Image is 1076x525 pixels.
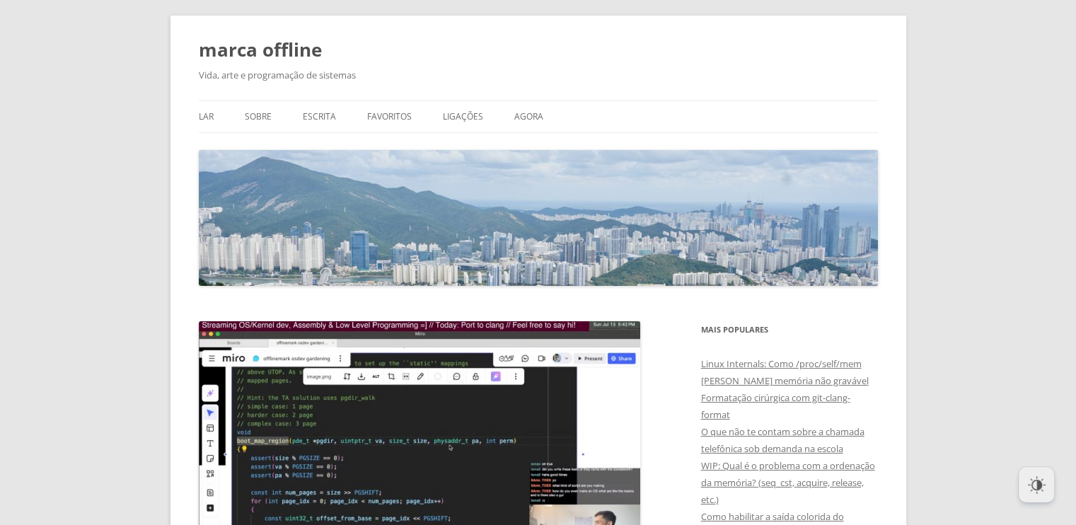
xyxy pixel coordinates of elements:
[701,324,768,335] font: Mais populares
[443,110,483,122] font: Ligações
[443,101,483,132] a: Ligações
[701,391,850,421] a: Formatação cirúrgica com git-clang-format
[199,101,214,132] a: Lar
[367,101,412,132] a: Favoritos
[701,357,869,387] a: Linux Internals: Como /proc/self/mem [PERSON_NAME] memória não gravável
[514,110,543,122] font: Agora
[514,101,543,132] a: Agora
[245,110,272,122] font: Sobre
[199,110,214,122] font: Lar
[303,101,336,132] a: Escrita
[199,33,322,67] a: marca offline
[245,101,272,132] a: Sobre
[303,110,336,122] font: Escrita
[367,110,412,122] font: Favoritos
[199,150,878,285] img: marca offline
[701,425,864,455] a: O que não te contam sobre a chamada telefônica sob demanda na escola
[701,459,875,506] a: WIP: Qual é o problema com a ordenação da memória? (seq_cst, acquire, release, etc.)
[199,37,322,62] font: marca offline
[199,69,356,81] font: Vida, arte e programação de sistemas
